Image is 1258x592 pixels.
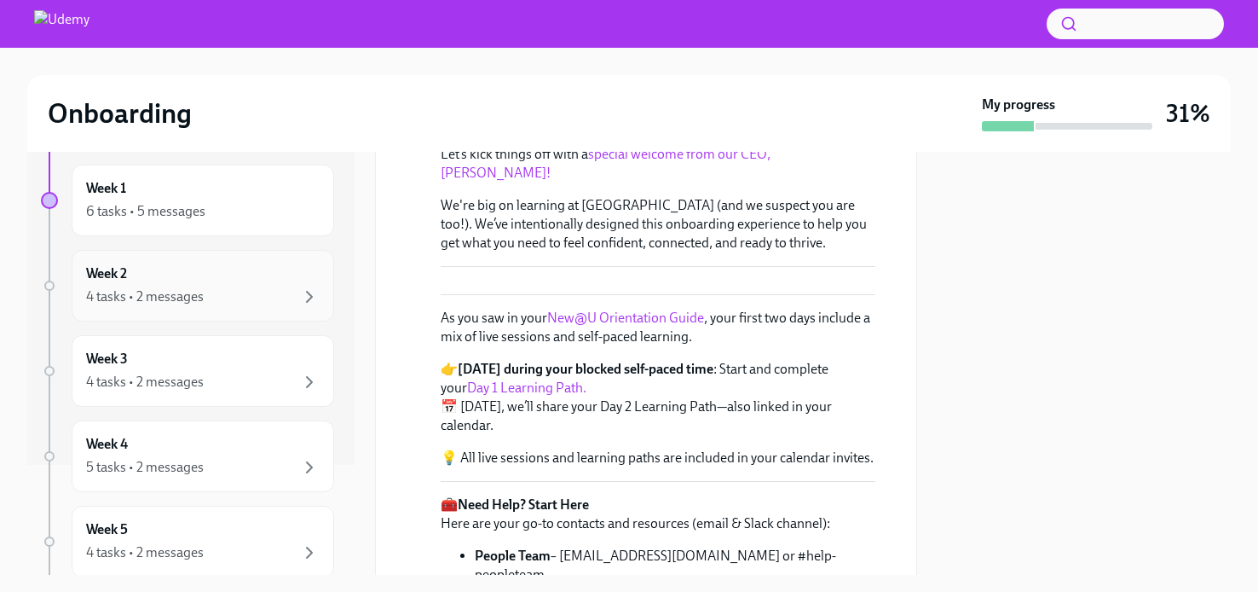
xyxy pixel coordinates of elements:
div: 5 tasks • 2 messages [86,458,204,477]
p: We're big on learning at [GEOGRAPHIC_DATA] (and we suspect you are too!). We’ve intentionally des... [441,196,875,252]
a: Week 24 tasks • 2 messages [41,250,334,322]
div: 6 tasks • 5 messages [86,202,205,221]
div: 4 tasks • 2 messages [86,543,204,562]
div: 4 tasks • 2 messages [86,373,204,392]
p: 💡 All live sessions and learning paths are included in your calendar invites. [441,449,875,467]
li: – [EMAIL_ADDRESS][DOMAIN_NAME] or #help-peopleteam [475,547,875,584]
p: 👉 : Start and complete your 📅 [DATE], we’ll share your Day 2 Learning Path—also linked in your ca... [441,360,875,435]
img: Udemy [34,10,89,38]
h3: 31% [1166,98,1210,129]
h6: Week 5 [86,520,128,539]
h6: Week 4 [86,435,128,454]
strong: People Team [475,548,551,564]
strong: Need Help? Start Here [458,496,589,513]
a: Day 1 Learning Path. [467,380,586,396]
h2: Onboarding [48,96,192,131]
div: 4 tasks • 2 messages [86,287,204,306]
strong: My progress [982,96,1055,114]
a: Week 16 tasks • 5 messages [41,165,334,236]
h6: Week 3 [86,350,128,369]
p: 🧰 Here are your go-to contacts and resources (email & Slack channel): [441,496,875,533]
p: As you saw in your , your first two days include a mix of live sessions and self-paced learning. [441,309,875,346]
h6: Week 2 [86,264,127,283]
strong: [DATE] during your blocked self-paced time [458,361,713,377]
a: Week 45 tasks • 2 messages [41,421,334,492]
p: Let’s kick things off with a [441,145,875,183]
h6: Week 1 [86,179,126,198]
a: Week 54 tasks • 2 messages [41,506,334,577]
a: New@U Orientation Guide [547,310,704,326]
a: Week 34 tasks • 2 messages [41,335,334,407]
